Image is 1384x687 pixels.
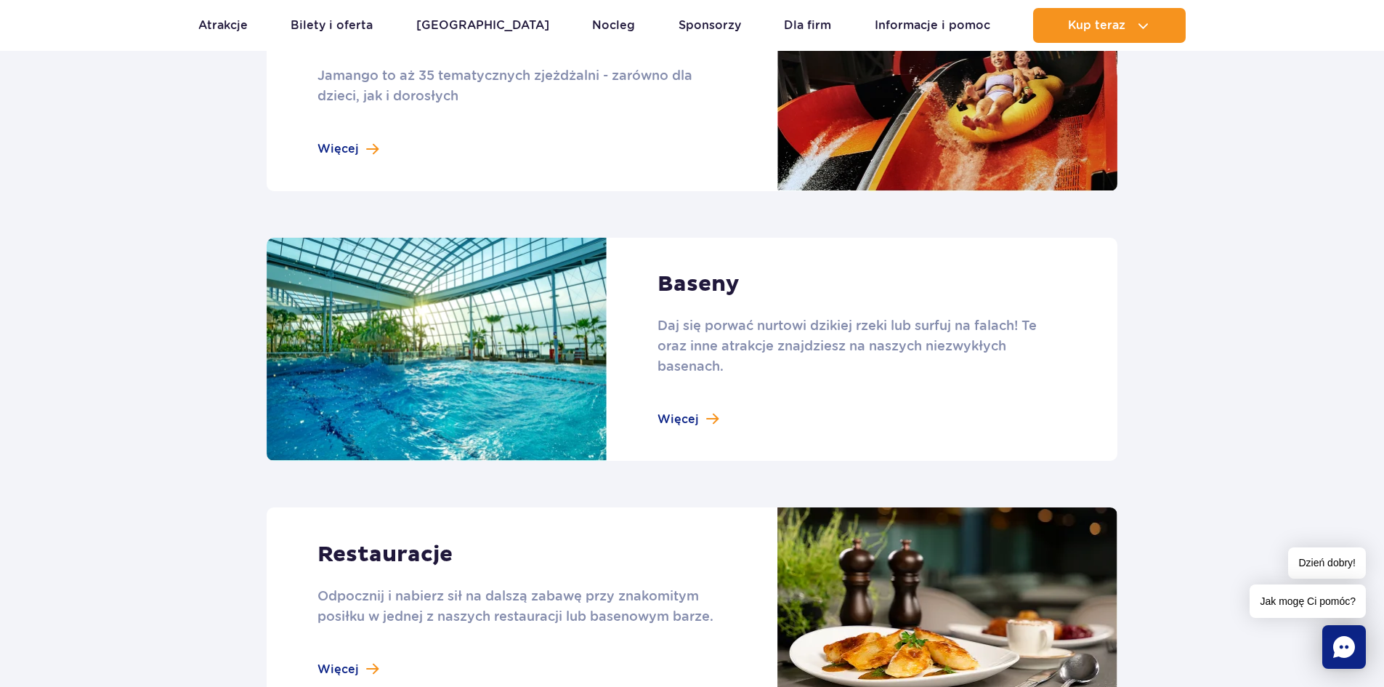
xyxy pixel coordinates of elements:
[1288,547,1366,579] span: Dzień dobry!
[592,8,635,43] a: Nocleg
[1068,19,1125,32] span: Kup teraz
[291,8,373,43] a: Bilety i oferta
[1250,584,1366,618] span: Jak mogę Ci pomóc?
[1322,625,1366,669] div: Chat
[416,8,549,43] a: [GEOGRAPHIC_DATA]
[679,8,741,43] a: Sponsorzy
[784,8,831,43] a: Dla firm
[198,8,248,43] a: Atrakcje
[1033,8,1186,43] button: Kup teraz
[875,8,990,43] a: Informacje i pomoc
